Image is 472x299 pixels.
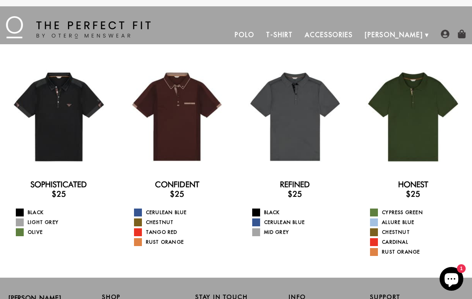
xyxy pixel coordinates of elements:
a: Honest [398,180,428,189]
inbox-online-store-chat: Shopify online store chat [437,267,466,293]
a: Olive [16,228,112,236]
a: T-Shirt [260,25,298,44]
a: Sophisticated [30,180,87,189]
h3: $25 [360,189,466,199]
a: Cerulean Blue [134,209,230,216]
img: The Perfect Fit - by Otero Menswear - Logo [6,16,151,38]
a: Black [16,209,112,216]
a: Light Grey [16,218,112,226]
h3: $25 [242,189,348,199]
h3: $25 [124,189,230,199]
a: Chestnut [370,228,466,236]
a: Cardinal [370,238,466,246]
a: Allure Blue [370,218,466,226]
a: Accessories [299,25,359,44]
a: Refined [280,180,310,189]
a: Polo [229,25,261,44]
a: Mid Grey [252,228,348,236]
a: Cypress Green [370,209,466,216]
h3: $25 [6,189,112,199]
a: Black [252,209,348,216]
a: [PERSON_NAME] [359,25,429,44]
img: shopping-bag-icon.png [457,30,466,38]
a: Cerulean Blue [252,218,348,226]
a: Confident [155,180,199,189]
a: Rust Orange [370,248,466,256]
a: Tango Red [134,228,230,236]
img: user-account-icon.png [441,30,449,38]
a: Rust Orange [134,238,230,246]
a: Chestnut [134,218,230,226]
